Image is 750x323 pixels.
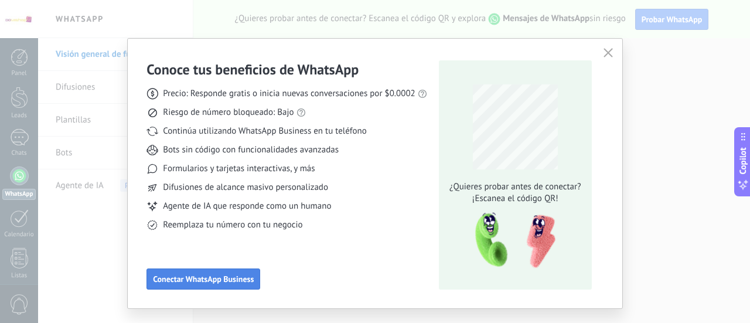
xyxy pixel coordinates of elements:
[163,125,366,137] span: Continúa utilizando WhatsApp Business en tu teléfono
[153,275,254,283] span: Conectar WhatsApp Business
[465,209,558,272] img: qr-pic-1x.png
[163,144,339,156] span: Bots sin código con funcionalidades avanzadas
[163,182,328,193] span: Difusiones de alcance masivo personalizado
[163,163,315,175] span: Formularios y tarjetas interactivas, y más
[446,181,584,193] span: ¿Quieres probar antes de conectar?
[146,268,260,290] button: Conectar WhatsApp Business
[163,107,294,118] span: Riesgo de número bloqueado: Bajo
[146,60,359,79] h3: Conoce tus beneficios de WhatsApp
[163,219,302,231] span: Reemplaza tu número con tu negocio
[446,193,584,205] span: ¡Escanea el código QR!
[163,200,331,212] span: Agente de IA que responde como un humano
[737,147,749,174] span: Copilot
[163,88,415,100] span: Precio: Responde gratis o inicia nuevas conversaciones por $0.0002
